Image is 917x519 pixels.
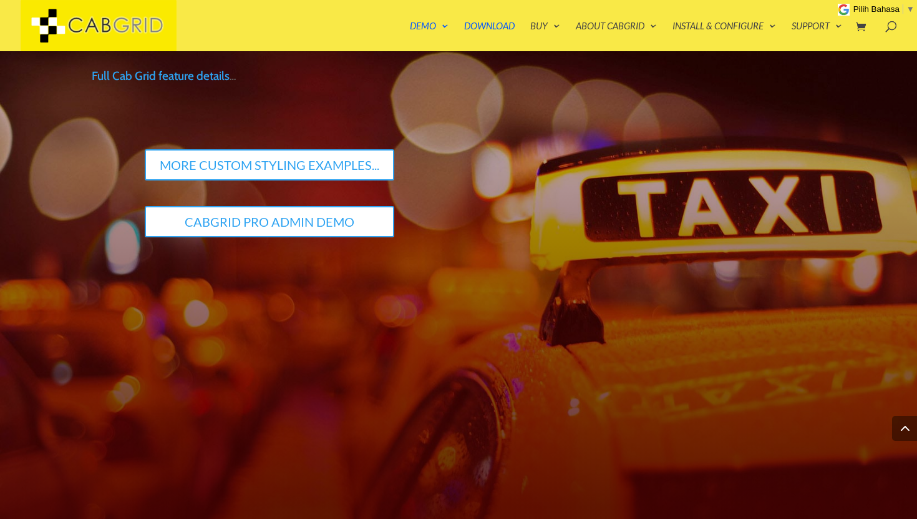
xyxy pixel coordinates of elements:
[92,64,447,88] p: …
[530,21,560,51] a: Buy
[92,69,230,83] a: Full Cab Grid feature details
[672,21,776,51] a: Install & Configure
[903,4,903,14] span: ​
[410,21,449,51] a: Demo
[853,4,900,14] span: Pilih Bahasa
[21,17,177,31] a: CabGrid Taxi Plugin
[464,21,515,51] a: Download
[792,21,842,51] a: Support
[853,4,915,14] a: Pilih Bahasa​
[906,4,915,14] span: ▼
[576,21,657,51] a: About CabGrid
